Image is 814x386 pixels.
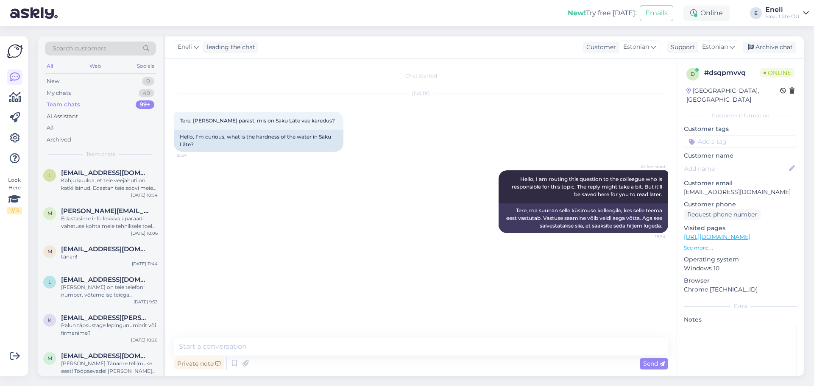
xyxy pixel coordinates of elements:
span: Tere, [PERSON_NAME] pärast, mis on Saku Läte vee karedus? [180,117,335,124]
div: [DATE] 9:53 [134,299,158,305]
div: Kahju kuulda, et teie veejahuti on katki läinud. Edastan teie soovi meie tehnilisele [PERSON_NAME... [61,177,158,192]
p: Visited pages [684,224,797,233]
p: Notes [684,315,797,324]
div: Request phone number [684,209,761,220]
div: [DATE] [174,90,668,97]
div: [DATE] 10:06 [131,230,158,236]
div: Customer information [684,112,797,119]
span: Estonian [702,42,728,52]
div: Support [667,43,695,52]
span: Team chats [86,150,115,158]
span: kerli-ene.erik@medita.ee [61,314,149,322]
b: New! [568,9,586,17]
p: Operating system [684,255,797,264]
span: Estonian [623,42,649,52]
div: All [45,61,55,72]
span: majandus@sydalinna.edu.ee [61,352,149,360]
div: [DATE] 11:44 [132,261,158,267]
span: AI Assistant [634,164,666,170]
div: 2 / 3 [7,207,22,214]
span: m [47,355,52,361]
p: Windows 10 [684,264,797,273]
img: Askly Logo [7,43,23,59]
div: [DATE] 10:20 [131,337,158,343]
span: majandus@sydalinna.edu.ee [61,245,149,253]
span: Hello, I am routing this question to the colleague who is responsible for this topic. The reply m... [512,176,663,197]
div: Tere, ma suunan selle küsimuse kolleegile, kes selle teema eest vastutab. Vastuse saamine võib ve... [499,203,668,233]
span: 15:54 [634,233,666,240]
span: Send [643,360,665,367]
p: Customer email [684,179,797,188]
span: m [47,210,52,217]
div: Online [683,6,730,21]
span: d [691,71,695,77]
a: EneliSaku Läte OÜ [765,6,809,20]
div: Archived [47,136,71,144]
div: 49 [139,89,154,97]
div: Extra [684,303,797,310]
div: Private note [174,358,224,369]
p: See more ... [684,244,797,252]
div: Web [88,61,103,72]
div: All [47,124,54,132]
div: [GEOGRAPHIC_DATA], [GEOGRAPHIC_DATA] [686,86,780,104]
p: Chrome [TECHNICAL_ID] [684,285,797,294]
div: tänan! [61,253,158,261]
div: Eneli [765,6,800,13]
div: Hello, I'm curious, what is the hardness of the water in Saku Läte? [174,130,343,152]
input: Add a tag [684,135,797,148]
span: ladu@plastor.ee [61,276,149,283]
div: leading the chat [203,43,255,52]
div: 0 [142,77,154,86]
div: E [750,7,762,19]
span: l [48,172,51,178]
div: Try free [DATE]: [568,8,636,18]
div: [DATE] 10:19 [132,375,158,381]
p: Customer phone [684,200,797,209]
div: Edastasime info lekkiva aparaadi vahetuse kohta meie tehnilisele toele, kes võtab Teiega ühendust... [61,215,158,230]
div: 99+ [136,100,154,109]
div: [PERSON_NAME] Täname tellimuse eest! Tööpäevadel [PERSON_NAME] 15.00-ni edastatud tellimused täid... [61,360,158,375]
span: m [47,248,52,255]
div: # dsqpmvvq [704,68,760,78]
span: Online [760,68,794,78]
div: Customer [583,43,616,52]
input: Add name [684,164,787,173]
div: Saku Läte OÜ [765,13,800,20]
div: [PERSON_NAME] on teie telefoni number, võtame ise teiega ühendust? [61,283,158,299]
div: My chats [47,89,71,97]
p: Customer name [684,151,797,160]
div: AI Assistant [47,112,78,121]
p: Browser [684,276,797,285]
span: marek@bestit.ee [61,207,149,215]
button: Emails [640,5,673,21]
div: Team chats [47,100,80,109]
div: Archive chat [743,42,796,53]
div: Socials [135,61,156,72]
span: Search customers [53,44,106,53]
span: 15:54 [176,152,208,158]
span: ladu@agio.ee [61,169,149,177]
span: l [48,279,51,285]
div: Palun täpsustage lepingunumbrit või firmanime? [61,322,158,337]
span: k [48,317,52,323]
div: [DATE] 10:54 [131,192,158,198]
div: New [47,77,59,86]
span: Eneli [178,42,192,52]
p: [EMAIL_ADDRESS][DOMAIN_NAME] [684,188,797,197]
a: [URL][DOMAIN_NAME] [684,233,750,241]
div: Look Here [7,176,22,214]
p: Customer tags [684,125,797,133]
div: Chat started [174,72,668,80]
